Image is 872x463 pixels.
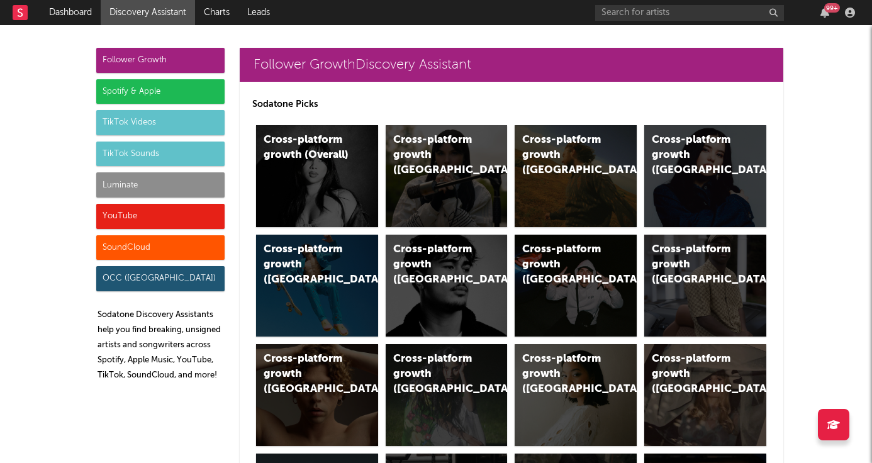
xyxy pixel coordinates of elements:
[96,204,225,229] div: YouTube
[264,352,349,397] div: Cross-platform growth ([GEOGRAPHIC_DATA])
[652,133,737,178] div: Cross-platform growth ([GEOGRAPHIC_DATA])
[644,235,766,337] a: Cross-platform growth ([GEOGRAPHIC_DATA])
[386,235,508,337] a: Cross-platform growth ([GEOGRAPHIC_DATA])
[652,242,737,287] div: Cross-platform growth ([GEOGRAPHIC_DATA])
[652,352,737,397] div: Cross-platform growth ([GEOGRAPHIC_DATA])
[386,125,508,227] a: Cross-platform growth ([GEOGRAPHIC_DATA])
[824,3,840,13] div: 99 +
[264,133,349,163] div: Cross-platform growth (Overall)
[256,344,378,446] a: Cross-platform growth ([GEOGRAPHIC_DATA])
[393,242,479,287] div: Cross-platform growth ([GEOGRAPHIC_DATA])
[96,172,225,198] div: Luminate
[522,242,608,287] div: Cross-platform growth ([GEOGRAPHIC_DATA]/GSA)
[522,352,608,397] div: Cross-platform growth ([GEOGRAPHIC_DATA])
[515,235,637,337] a: Cross-platform growth ([GEOGRAPHIC_DATA]/GSA)
[595,5,784,21] input: Search for artists
[96,266,225,291] div: OCC ([GEOGRAPHIC_DATA])
[240,48,783,82] a: Follower GrowthDiscovery Assistant
[515,344,637,446] a: Cross-platform growth ([GEOGRAPHIC_DATA])
[515,125,637,227] a: Cross-platform growth ([GEOGRAPHIC_DATA])
[264,242,349,287] div: Cross-platform growth ([GEOGRAPHIC_DATA])
[386,344,508,446] a: Cross-platform growth ([GEOGRAPHIC_DATA])
[644,125,766,227] a: Cross-platform growth ([GEOGRAPHIC_DATA])
[256,235,378,337] a: Cross-platform growth ([GEOGRAPHIC_DATA])
[393,352,479,397] div: Cross-platform growth ([GEOGRAPHIC_DATA])
[96,142,225,167] div: TikTok Sounds
[256,125,378,227] a: Cross-platform growth (Overall)
[98,308,225,383] p: Sodatone Discovery Assistants help you find breaking, unsigned artists and songwriters across Spo...
[96,79,225,104] div: Spotify & Apple
[96,235,225,260] div: SoundCloud
[96,48,225,73] div: Follower Growth
[644,344,766,446] a: Cross-platform growth ([GEOGRAPHIC_DATA])
[252,97,771,112] p: Sodatone Picks
[96,110,225,135] div: TikTok Videos
[522,133,608,178] div: Cross-platform growth ([GEOGRAPHIC_DATA])
[820,8,829,18] button: 99+
[393,133,479,178] div: Cross-platform growth ([GEOGRAPHIC_DATA])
